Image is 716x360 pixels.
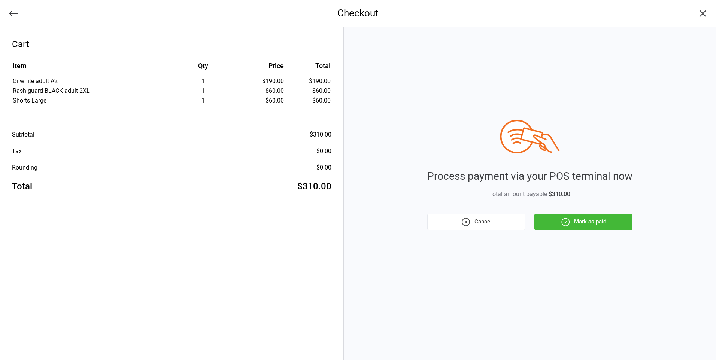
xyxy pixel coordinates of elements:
[427,214,525,230] button: Cancel
[12,37,331,51] div: Cart
[12,147,22,156] div: Tax
[534,214,632,230] button: Mark as paid
[549,190,570,198] span: $310.00
[238,86,284,95] div: $60.00
[287,96,331,105] td: $60.00
[316,147,331,156] div: $0.00
[13,77,58,85] span: Gi white adult A2
[238,77,284,86] div: $190.00
[169,96,237,105] div: 1
[13,97,46,104] span: Shorts Large
[12,180,32,193] div: Total
[238,61,284,71] div: Price
[287,77,331,86] td: $190.00
[297,180,331,193] div: $310.00
[427,190,632,199] div: Total amount payable
[12,163,37,172] div: Rounding
[287,86,331,95] td: $60.00
[13,87,90,94] span: Rash guard BLACK adult 2XL
[12,130,34,139] div: Subtotal
[169,86,237,95] div: 1
[316,163,331,172] div: $0.00
[238,96,284,105] div: $60.00
[13,61,168,76] th: Item
[287,61,331,76] th: Total
[169,77,237,86] div: 1
[169,61,237,76] th: Qty
[310,130,331,139] div: $310.00
[427,168,632,184] div: Process payment via your POS terminal now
